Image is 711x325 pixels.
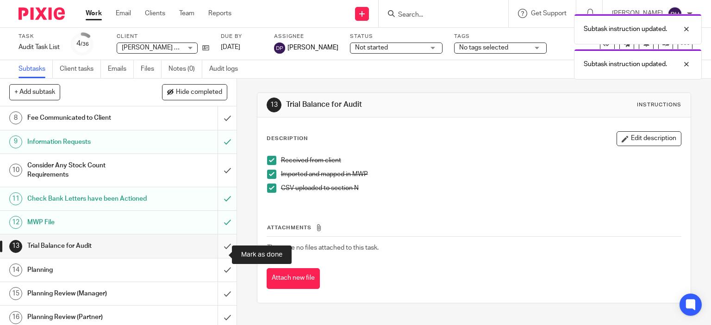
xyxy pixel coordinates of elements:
[116,9,131,18] a: Email
[221,44,240,50] span: [DATE]
[19,33,60,40] label: Task
[281,184,681,193] p: CSV uploaded to section N
[9,135,22,148] div: 9
[9,311,22,324] div: 16
[267,268,320,289] button: Attach new file
[9,264,22,276] div: 14
[287,43,338,52] span: [PERSON_NAME]
[27,135,148,149] h1: Information Requests
[27,310,148,324] h1: Planning Review (Partner)
[19,43,60,52] div: Audit Task List
[267,245,379,251] span: There are no files attached to this task.
[108,60,134,78] a: Emails
[9,192,22,205] div: 11
[27,239,148,253] h1: Trial Balance for Audit
[9,216,22,229] div: 12
[27,263,148,277] h1: Planning
[9,84,60,100] button: + Add subtask
[76,38,89,49] div: 4
[209,60,245,78] a: Audit logs
[667,6,682,21] img: svg%3E
[168,60,202,78] a: Notes (0)
[19,7,65,20] img: Pixie
[179,9,194,18] a: Team
[86,9,102,18] a: Work
[274,43,285,54] img: svg%3E
[286,100,493,110] h1: Trial Balance for Audit
[267,225,312,230] span: Attachments
[60,60,101,78] a: Client tasks
[267,98,281,112] div: 13
[267,135,308,142] p: Description
[145,9,165,18] a: Clients
[141,60,162,78] a: Files
[637,101,681,109] div: Instructions
[9,111,22,124] div: 8
[9,164,22,177] div: 10
[19,60,53,78] a: Subtasks
[9,240,22,253] div: 13
[274,33,338,40] label: Assignee
[221,33,262,40] label: Due by
[117,33,209,40] label: Client
[27,111,148,125] h1: Fee Communicated to Client
[81,42,89,47] small: /36
[584,25,667,34] p: Subtask instruction updated.
[584,60,667,69] p: Subtask instruction updated.
[27,287,148,300] h1: Planning Review (Manager)
[617,131,681,146] button: Edit description
[27,159,148,182] h1: Consider Any Stock Count Requirements
[281,170,681,179] p: Imported and mapped in MWP
[9,287,22,300] div: 15
[350,33,443,40] label: Status
[281,156,681,165] p: Received from client
[122,44,242,51] span: [PERSON_NAME] Health Products UK Ltd
[27,192,148,206] h1: Check Bank Letters have been Actioned
[27,215,148,229] h1: MWP File
[176,89,222,96] span: Hide completed
[208,9,231,18] a: Reports
[355,44,388,51] span: Not started
[162,84,227,100] button: Hide completed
